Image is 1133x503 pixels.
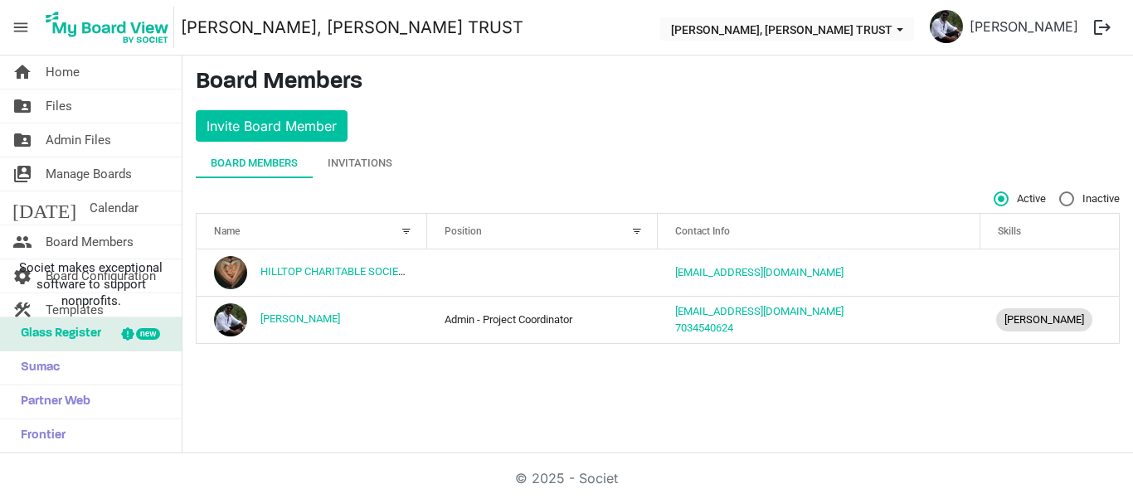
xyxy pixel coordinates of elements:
[12,191,76,225] span: [DATE]
[930,10,963,43] img: hSUB5Hwbk44obJUHC4p8SpJiBkby1CPMa6WHdO4unjbwNk2QqmooFCj6Eu6u6-Q6MUaBHHRodFmU3PnQOABFnA_thumb.png
[1085,10,1120,45] button: logout
[675,305,844,317] a: [EMAIL_ADDRESS][DOMAIN_NAME]
[46,123,111,157] span: Admin Files
[1059,191,1120,206] span: Inactive
[90,191,139,225] span: Calendar
[445,225,482,237] span: Position
[46,56,80,89] span: Home
[12,351,60,385] span: Sumac
[196,110,348,142] button: Invite Board Member
[136,328,160,340] div: new
[5,12,36,43] span: menu
[46,157,132,191] span: Manage Boards
[980,249,1119,296] td: is template cell column header Skills
[12,56,32,89] span: home
[427,296,658,343] td: Admin - Project Coordinator column header Position
[998,225,1021,237] span: Skills
[41,7,181,48] a: My Board View Logo
[675,322,733,334] a: 7034540624
[660,17,914,41] button: THERESA BHAVAN, IMMANUEL CHARITABLE TRUST dropdownbutton
[12,89,32,123] span: folder_shared
[46,225,134,259] span: Board Members
[46,89,72,123] span: Files
[994,191,1046,206] span: Active
[214,225,240,237] span: Name
[980,296,1119,343] td: SANTHOSH JOSEPH is template cell column header Skills
[197,296,427,343] td: Santhosh Joseph is template cell column header Name
[12,157,32,191] span: switch_account
[675,225,730,237] span: Contact Info
[515,470,618,486] a: © 2025 - Societ
[196,148,1120,178] div: tab-header
[12,317,101,351] span: Glass Register
[658,296,980,343] td: welcartportal@gmail.com7034540624 is template cell column header Contact Info
[12,123,32,157] span: folder_shared
[181,11,523,44] a: [PERSON_NAME], [PERSON_NAME] TRUST
[658,249,980,296] td: hilltopcharitablesociety@gmail.com is template cell column header Contact Info
[214,303,247,336] img: hSUB5Hwbk44obJUHC4p8SpJiBkby1CPMa6WHdO4unjbwNk2QqmooFCj6Eu6u6-Q6MUaBHHRodFmU3PnQOABFnA_thumb.png
[12,385,90,418] span: Partner Web
[427,249,658,296] td: column header Position
[7,259,174,309] span: Societ makes exceptional software to support nonprofits.
[211,155,298,172] div: Board Members
[214,256,247,289] img: KVburTWaDByjyCpavjqGnwALuOdCwtBVpwCiOIvFDZe63IXf7f0gi29BKeQ0-oOnP2DWjpweJdZsqZJszZO7Fw_thumb.png
[260,312,340,325] a: [PERSON_NAME]
[963,10,1085,43] a: [PERSON_NAME]
[197,249,427,296] td: HILLTOP CHARITABLE SOCIETY is template cell column header Name
[12,419,66,452] span: Frontier
[12,225,32,259] span: people
[196,69,1120,97] h3: Board Members
[260,265,411,278] a: HILLTOP CHARITABLE SOCIETY
[328,155,392,172] div: Invitations
[675,266,844,278] a: [EMAIL_ADDRESS][DOMAIN_NAME]
[41,7,174,48] img: My Board View Logo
